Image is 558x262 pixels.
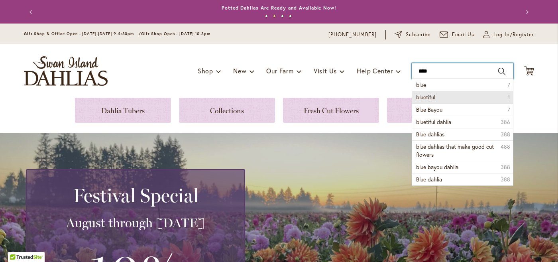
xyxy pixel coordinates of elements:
span: blue bayou dahlia [416,163,458,171]
span: Help Center [357,67,393,75]
a: store logo [24,56,108,86]
span: 386 [501,118,510,126]
span: Gift Shop & Office Open - [DATE]-[DATE] 9-4:30pm / [24,31,141,36]
span: 7 [507,81,510,89]
span: 7 [507,106,510,114]
span: Subscribe [406,31,431,39]
button: Search [498,65,505,78]
span: Gift Shop Open - [DATE] 10-3pm [141,31,210,36]
span: Blue Bayou [416,106,442,113]
button: 4 of 4 [289,15,292,18]
span: 1 [508,93,510,101]
h3: August through [DATE] [36,215,235,231]
span: Our Farm [266,67,293,75]
a: Subscribe [395,31,431,39]
span: 388 [501,130,510,138]
h2: Festival Special [36,184,235,207]
button: 2 of 4 [273,15,276,18]
span: bluetiful dahlia [416,118,451,126]
span: Shop [198,67,213,75]
span: 388 [501,175,510,183]
span: Email Us [452,31,475,39]
a: [PHONE_NUMBER] [328,31,377,39]
span: 488 [501,143,510,151]
span: Log In/Register [493,31,534,39]
span: 388 [501,163,510,171]
button: 1 of 4 [265,15,268,18]
span: blue [416,81,426,89]
span: Blue dahlia [416,175,442,183]
a: Potted Dahlias Are Ready and Available Now! [222,5,336,11]
a: Email Us [440,31,475,39]
button: Next [518,4,534,20]
span: Visit Us [314,67,337,75]
span: blue dahlias that make good cut flowers [416,143,494,158]
button: 3 of 4 [281,15,284,18]
a: Log In/Register [483,31,534,39]
button: Previous [24,4,40,20]
span: bluetiful [416,93,435,101]
span: New [233,67,246,75]
span: Blue dahlias [416,130,444,138]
